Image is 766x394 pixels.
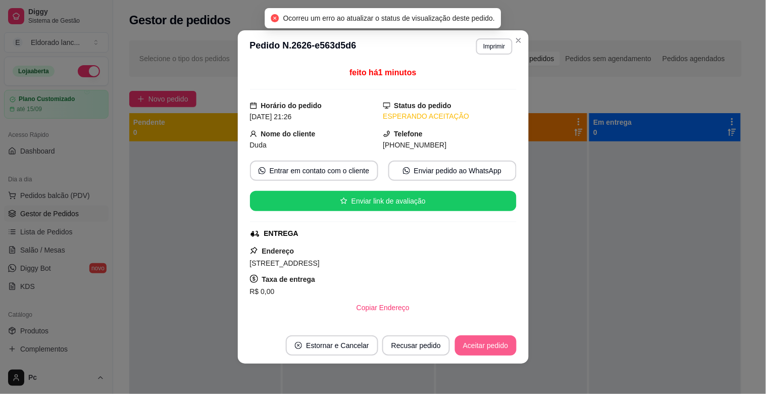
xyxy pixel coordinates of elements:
span: star [340,198,347,205]
h3: Pedido N. 2626-e563d5d6 [250,38,356,55]
strong: Telefone [394,130,423,138]
button: close-circleEstornar e Cancelar [286,335,378,356]
button: starEnviar link de avaliação [250,191,517,211]
span: dollar [250,275,258,283]
span: close-circle [271,14,279,22]
span: [STREET_ADDRESS] [250,259,320,267]
span: [PHONE_NUMBER] [383,141,447,149]
button: whats-appEntrar em contato com o cliente [250,161,378,181]
span: desktop [383,102,390,109]
span: calendar [250,102,257,109]
span: Ocorreu um erro ao atualizar o status de visualização deste pedido. [283,14,495,22]
button: Copiar Endereço [348,298,418,318]
span: pushpin [250,247,258,255]
span: whats-app [259,167,266,174]
strong: Nome do cliente [261,130,316,138]
strong: Status do pedido [394,102,452,110]
button: Aceitar pedido [455,335,517,356]
span: whats-app [403,167,410,174]
span: Duda [250,141,267,149]
span: [DATE] 21:26 [250,113,292,121]
button: whats-appEnviar pedido ao WhatsApp [388,161,517,181]
span: phone [383,130,390,137]
span: user [250,130,257,137]
div: ESPERANDO ACEITAÇÃO [383,111,517,122]
strong: Endereço [262,247,294,255]
div: ENTREGA [264,228,298,239]
span: feito há 1 minutos [349,68,416,77]
span: close-circle [295,342,302,349]
button: Close [510,32,527,48]
button: Recusar pedido [382,335,450,356]
strong: Horário do pedido [261,102,322,110]
button: Imprimir [476,38,512,55]
strong: Taxa de entrega [262,275,316,283]
span: R$ 0,00 [250,287,275,295]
